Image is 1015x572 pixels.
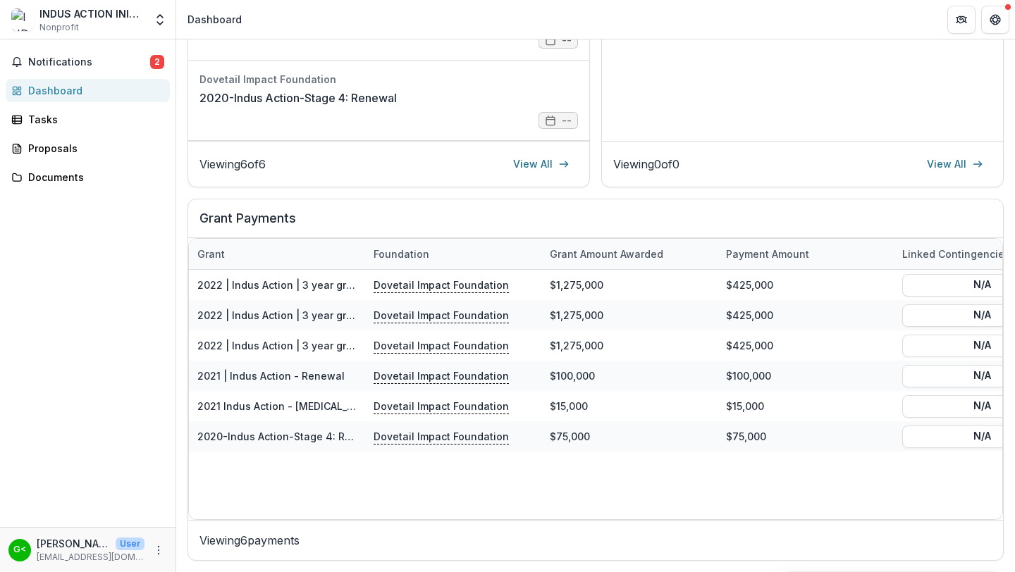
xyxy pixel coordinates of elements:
a: 2021 | Indus Action - Renewal [197,370,345,382]
div: $425,000 [718,330,894,361]
button: Notifications2 [6,51,170,73]
div: Payment Amount [718,239,894,269]
button: More [150,542,167,559]
button: Get Help [981,6,1009,34]
div: Grant [189,247,233,261]
div: Payment Amount [718,247,818,261]
p: Dovetail Impact Foundation [374,277,509,292]
p: Viewing 0 of 0 [613,156,679,173]
span: Nonprofit [39,21,79,34]
a: 2020-Indus Action-Stage 4: Renewal [197,430,381,442]
button: Open entity switcher [150,6,170,34]
div: $75,000 [718,421,894,452]
div: $100,000 [718,361,894,391]
p: Dovetail Impact Foundation [374,337,509,353]
p: [PERSON_NAME] <[EMAIL_ADDRESS][DOMAIN_NAME]> [37,536,110,551]
a: 2022 | Indus Action | 3 year grant SURGE | Year 1 [197,309,437,321]
div: Foundation [365,239,541,269]
a: Dashboard [6,79,170,102]
div: Grant [189,239,365,269]
div: $75,000 [541,421,718,452]
div: $15,000 [541,391,718,421]
button: Partners [947,6,976,34]
div: Tasks [28,112,159,127]
p: Dovetail Impact Foundation [374,398,509,414]
a: Documents [6,166,170,189]
div: Gautam Sood <gautam@indusaction.org> [13,545,26,554]
div: Grant amount awarded [541,239,718,269]
a: Tasks [6,108,170,131]
p: Viewing 6 payments [199,532,992,549]
a: View All [505,153,578,175]
a: 2020-Indus Action-Stage 4: Renewal [199,89,397,106]
div: Documents [28,170,159,185]
p: Dovetail Impact Foundation [374,307,509,323]
div: Dashboard [28,83,159,98]
a: 2021 Indus Action - [MEDICAL_DATA] Request [197,400,419,412]
div: Dashboard [187,12,242,27]
img: INDUS ACTION INITIATIVES [11,8,34,31]
div: $425,000 [718,300,894,330]
a: 2022 | Indus Action | 3 year grant SURGE | Year 1 [197,279,437,291]
h2: Grant Payments [199,211,992,237]
a: Proposals [6,137,170,160]
div: $425,000 [718,270,894,300]
div: $15,000 [718,391,894,421]
div: $1,275,000 [541,270,718,300]
p: Dovetail Impact Foundation [374,428,509,444]
div: $1,275,000 [541,330,718,361]
div: Grant amount awarded [541,247,672,261]
p: Dovetail Impact Foundation [374,368,509,383]
div: Proposals [28,141,159,156]
div: Foundation [365,247,438,261]
div: INDUS ACTION INITIATIVES [39,6,144,21]
nav: breadcrumb [182,9,247,30]
p: [EMAIL_ADDRESS][DOMAIN_NAME] [37,551,144,564]
span: Notifications [28,56,150,68]
p: User [116,537,144,550]
a: 2022 | Indus Action | 3 year grant SURGE | Year 1 [197,340,437,352]
p: Viewing 6 of 6 [199,156,266,173]
span: 2 [150,55,164,69]
div: $100,000 [541,361,718,391]
a: View All [918,153,992,175]
div: $1,275,000 [541,300,718,330]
